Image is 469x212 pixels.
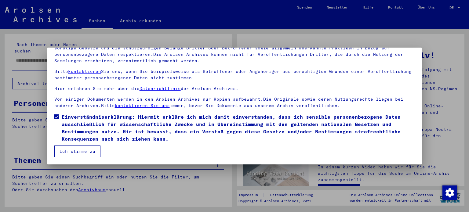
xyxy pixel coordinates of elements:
[62,113,415,142] span: Einverständniserklärung: Hiermit erkläre ich mich damit einverstanden, dass ich sensible personen...
[54,32,415,64] p: Bitte beachten Sie, dass dieses Portal über NS - Verfolgte sensible Daten zu identifizierten oder...
[68,69,101,74] a: kontaktieren
[54,68,415,81] p: Bitte Sie uns, wenn Sie beispielsweise als Betroffener oder Angehöriger aus berechtigten Gründen ...
[54,85,415,92] p: Hier erfahren Sie mehr über die der Arolsen Archives.
[140,86,181,91] a: Datenrichtlinie
[54,146,100,157] button: Ich stimme zu
[54,96,415,109] p: Von einigen Dokumenten werden in den Arolsen Archives nur Kopien aufbewahrt.Die Originale sowie d...
[115,103,170,108] a: kontaktieren Sie uns
[442,185,457,200] img: Zustimmung ändern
